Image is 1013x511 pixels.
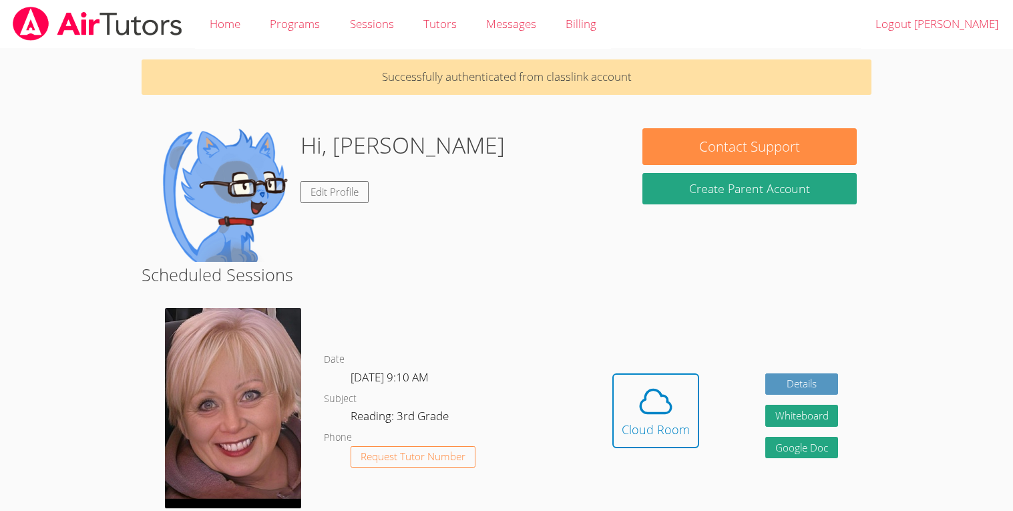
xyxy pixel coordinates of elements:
[324,430,352,446] dt: Phone
[351,369,429,385] span: [DATE] 9:10 AM
[351,407,451,430] dd: Reading: 3rd Grade
[142,262,871,287] h2: Scheduled Sessions
[765,437,839,459] a: Google Doc
[11,7,184,41] img: airtutors_banner-c4298cdbf04f3fff15de1276eac7730deb9818008684d7c2e4769d2f7ddbe033.png
[765,373,839,395] a: Details
[142,59,871,95] p: Successfully authenticated from classlink account
[324,391,357,407] dt: Subject
[324,351,345,368] dt: Date
[165,308,301,508] img: IMG_2077.jpg
[612,373,699,448] button: Cloud Room
[622,420,690,439] div: Cloud Room
[765,405,839,427] button: Whiteboard
[486,16,536,31] span: Messages
[300,128,505,162] h1: Hi, [PERSON_NAME]
[156,128,290,262] img: default.png
[300,181,369,203] a: Edit Profile
[351,446,475,468] button: Request Tutor Number
[642,128,856,165] button: Contact Support
[642,173,856,204] button: Create Parent Account
[361,452,465,462] span: Request Tutor Number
